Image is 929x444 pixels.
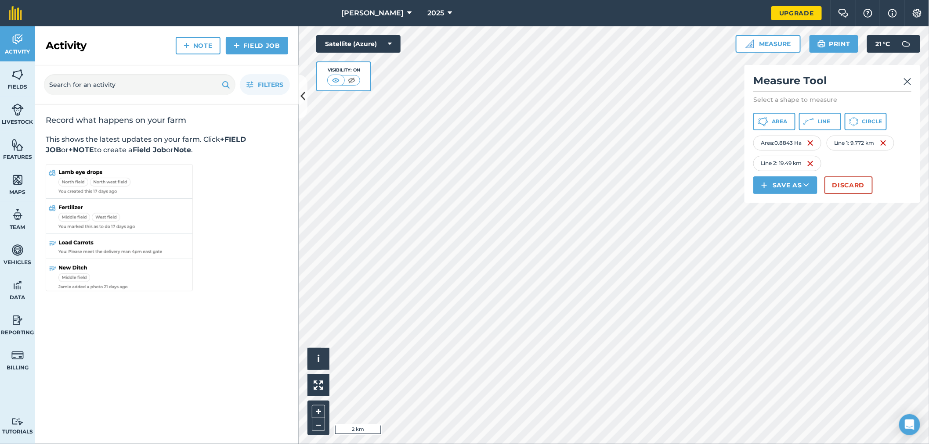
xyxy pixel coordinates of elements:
[876,35,890,53] span: 21 ° C
[317,353,320,364] span: i
[11,173,24,186] img: svg+xml;base64,PHN2ZyB4bWxucz0iaHR0cDovL3d3dy53My5vcmcvMjAwMC9zdmciIHdpZHRoPSI1NiIgaGVpZ2h0PSI2MC...
[184,40,190,51] img: svg+xml;base64,PHN2ZyB4bWxucz0iaHR0cDovL3d3dy53My5vcmcvMjAwMC9zdmciIHdpZHRoPSIxNCIgaGVpZ2h0PSIyNC...
[176,37,221,54] a: Note
[736,35,801,53] button: Measure
[899,414,920,435] div: Open Intercom Messenger
[341,8,404,18] span: [PERSON_NAME]
[838,9,849,18] img: Two speech bubbles overlapping with the left bubble in the forefront
[174,146,191,154] strong: Note
[316,35,401,53] button: Satellite (Azure)
[46,39,87,53] h2: Activity
[753,113,795,130] button: Area
[753,74,911,92] h2: Measure Tool
[845,113,887,130] button: Circle
[771,6,822,20] a: Upgrade
[312,405,325,418] button: +
[827,136,894,150] div: Line 1 : 9.772 km
[817,118,830,125] span: Line
[11,68,24,81] img: svg+xml;base64,PHN2ZyB4bWxucz0iaHR0cDovL3d3dy53My5vcmcvMjAwMC9zdmciIHdpZHRoPSI1NiIgaGVpZ2h0PSI2MC...
[222,79,230,90] img: svg+xml;base64,PHN2ZyB4bWxucz0iaHR0cDovL3d3dy53My5vcmcvMjAwMC9zdmciIHdpZHRoPSIxOSIgaGVpZ2h0PSIyNC...
[346,76,357,85] img: svg+xml;base64,PHN2ZyB4bWxucz0iaHR0cDovL3d3dy53My5vcmcvMjAwMC9zdmciIHdpZHRoPSI1MCIgaGVpZ2h0PSI0MC...
[810,35,859,53] button: Print
[330,76,341,85] img: svg+xml;base64,PHN2ZyB4bWxucz0iaHR0cDovL3d3dy53My5vcmcvMjAwMC9zdmciIHdpZHRoPSI1MCIgaGVpZ2h0PSI0MC...
[904,76,911,87] img: svg+xml;base64,PHN2ZyB4bWxucz0iaHR0cDovL3d3dy53My5vcmcvMjAwMC9zdmciIHdpZHRoPSIyMiIgaGVpZ2h0PSIzMC...
[11,33,24,46] img: svg+xml;base64,PD94bWwgdmVyc2lvbj0iMS4wIiBlbmNvZGluZz0idXRmLTgiPz4KPCEtLSBHZW5lcmF0b3I6IEFkb2JlIE...
[824,176,873,194] button: Discard
[69,146,94,154] strong: +NOTE
[327,67,361,74] div: Visibility: On
[11,243,24,257] img: svg+xml;base64,PD94bWwgdmVyc2lvbj0iMS4wIiBlbmNvZGluZz0idXRmLTgiPz4KPCEtLSBHZW5lcmF0b3I6IEFkb2JlIE...
[46,115,288,125] h2: Record what happens on your farm
[44,74,235,95] input: Search for an activity
[11,349,24,362] img: svg+xml;base64,PD94bWwgdmVyc2lvbj0iMS4wIiBlbmNvZGluZz0idXRmLTgiPz4KPCEtLSBHZW5lcmF0b3I6IEFkb2JlIE...
[234,40,240,51] img: svg+xml;base64,PHN2ZyB4bWxucz0iaHR0cDovL3d3dy53My5vcmcvMjAwMC9zdmciIHdpZHRoPSIxNCIgaGVpZ2h0PSIyNC...
[753,95,911,104] p: Select a shape to measure
[753,136,821,150] div: Area : 0.8843 Ha
[11,279,24,292] img: svg+xml;base64,PD94bWwgdmVyc2lvbj0iMS4wIiBlbmNvZGluZz0idXRmLTgiPz4KPCEtLSBHZW5lcmF0b3I6IEFkb2JlIE...
[772,118,787,125] span: Area
[226,37,288,54] a: Field Job
[753,176,817,194] button: Save as
[240,74,290,95] button: Filters
[258,80,283,90] span: Filters
[862,118,882,125] span: Circle
[9,6,22,20] img: fieldmargin Logo
[912,9,922,18] img: A cog icon
[314,380,323,390] img: Four arrows, one pointing top left, one top right, one bottom right and the last bottom left
[11,208,24,222] img: svg+xml;base64,PD94bWwgdmVyc2lvbj0iMS4wIiBlbmNvZGluZz0idXRmLTgiPz4KPCEtLSBHZW5lcmF0b3I6IEFkb2JlIE...
[46,134,288,155] p: This shows the latest updates on your farm. Click or to create a or .
[11,138,24,151] img: svg+xml;base64,PHN2ZyB4bWxucz0iaHR0cDovL3d3dy53My5vcmcvMjAwMC9zdmciIHdpZHRoPSI1NiIgaGVpZ2h0PSI2MC...
[312,418,325,431] button: –
[753,156,821,171] div: Line 2 : 19.49 km
[133,146,166,154] strong: Field Job
[863,9,873,18] img: A question mark icon
[880,138,887,148] img: svg+xml;base64,PHN2ZyB4bWxucz0iaHR0cDovL3d3dy53My5vcmcvMjAwMC9zdmciIHdpZHRoPSIxNiIgaGVpZ2h0PSIyNC...
[897,35,915,53] img: svg+xml;base64,PD94bWwgdmVyc2lvbj0iMS4wIiBlbmNvZGluZz0idXRmLTgiPz4KPCEtLSBHZW5lcmF0b3I6IEFkb2JlIE...
[817,39,826,49] img: svg+xml;base64,PHN2ZyB4bWxucz0iaHR0cDovL3d3dy53My5vcmcvMjAwMC9zdmciIHdpZHRoPSIxOSIgaGVpZ2h0PSIyNC...
[427,8,444,18] span: 2025
[807,138,814,148] img: svg+xml;base64,PHN2ZyB4bWxucz0iaHR0cDovL3d3dy53My5vcmcvMjAwMC9zdmciIHdpZHRoPSIxNiIgaGVpZ2h0PSIyNC...
[807,158,814,169] img: svg+xml;base64,PHN2ZyB4bWxucz0iaHR0cDovL3d3dy53My5vcmcvMjAwMC9zdmciIHdpZHRoPSIxNiIgaGVpZ2h0PSIyNC...
[307,348,329,370] button: i
[761,180,767,190] img: svg+xml;base64,PHN2ZyB4bWxucz0iaHR0cDovL3d3dy53My5vcmcvMjAwMC9zdmciIHdpZHRoPSIxNCIgaGVpZ2h0PSIyNC...
[888,8,897,18] img: svg+xml;base64,PHN2ZyB4bWxucz0iaHR0cDovL3d3dy53My5vcmcvMjAwMC9zdmciIHdpZHRoPSIxNyIgaGVpZ2h0PSIxNy...
[867,35,920,53] button: 21 °C
[799,113,841,130] button: Line
[11,103,24,116] img: svg+xml;base64,PD94bWwgdmVyc2lvbj0iMS4wIiBlbmNvZGluZz0idXRmLTgiPz4KPCEtLSBHZW5lcmF0b3I6IEFkb2JlIE...
[745,39,754,48] img: Ruler icon
[11,418,24,426] img: svg+xml;base64,PD94bWwgdmVyc2lvbj0iMS4wIiBlbmNvZGluZz0idXRmLTgiPz4KPCEtLSBHZW5lcmF0b3I6IEFkb2JlIE...
[11,314,24,327] img: svg+xml;base64,PD94bWwgdmVyc2lvbj0iMS4wIiBlbmNvZGluZz0idXRmLTgiPz4KPCEtLSBHZW5lcmF0b3I6IEFkb2JlIE...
